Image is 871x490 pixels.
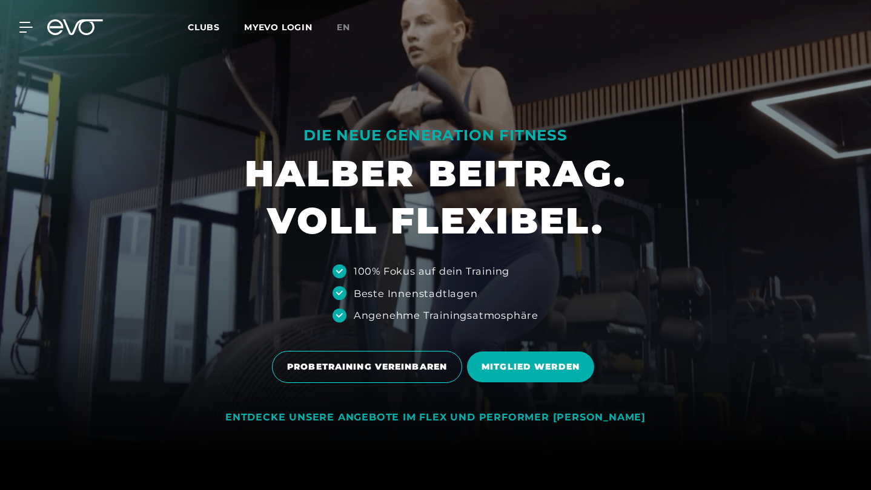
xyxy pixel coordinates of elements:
a: Clubs [188,21,244,33]
div: 100% Fokus auf dein Training [354,264,509,278]
span: MITGLIED WERDEN [482,361,580,373]
span: en [337,22,350,33]
div: ENTDECKE UNSERE ANGEBOTE IM FLEX UND PERFORMER [PERSON_NAME] [225,411,646,424]
h1: HALBER BEITRAG. VOLL FLEXIBEL. [245,150,626,244]
a: MITGLIED WERDEN [467,342,599,391]
div: Angenehme Trainingsatmosphäre [354,308,538,322]
a: PROBETRAINING VEREINBAREN [272,342,467,392]
span: PROBETRAINING VEREINBAREN [287,361,447,373]
div: DIE NEUE GENERATION FITNESS [245,126,626,145]
div: Beste Innenstadtlagen [354,286,478,301]
span: Clubs [188,22,220,33]
a: MYEVO LOGIN [244,22,313,33]
a: en [337,21,365,34]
